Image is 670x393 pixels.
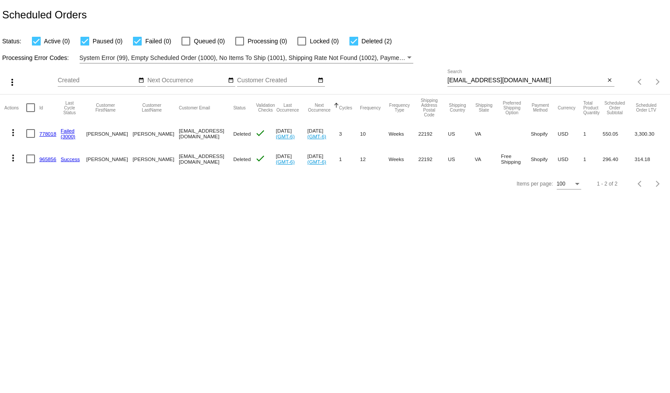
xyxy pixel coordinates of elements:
a: (GMT-6) [276,159,295,165]
mat-cell: 12 [360,146,388,172]
mat-cell: Weeks [388,121,418,146]
a: 965856 [39,156,56,162]
span: Status: [2,38,21,45]
mat-cell: VA [475,146,501,172]
mat-cell: [EMAIL_ADDRESS][DOMAIN_NAME] [179,146,233,172]
mat-cell: 1 [583,121,603,146]
mat-cell: 3 [339,121,360,146]
mat-cell: [EMAIL_ADDRESS][DOMAIN_NAME] [179,121,233,146]
button: Change sorting for NextOccurrenceUtc [307,103,331,112]
button: Change sorting for PreferredShippingOption [501,101,523,115]
span: Paused (0) [93,36,122,46]
mat-cell: [DATE] [276,146,307,172]
mat-cell: 1 [583,146,603,172]
button: Change sorting for ShippingPostcode [418,98,440,117]
button: Change sorting for Cycles [339,105,352,110]
mat-icon: check [255,128,265,138]
mat-cell: Shopify [531,121,558,146]
mat-icon: more_vert [8,153,18,163]
button: Change sorting for PaymentMethod.Type [531,103,550,112]
mat-icon: date_range [228,77,234,84]
button: Change sorting for Subtotal [603,101,627,115]
mat-header-cell: Validation Checks [255,95,276,121]
a: (GMT-6) [276,133,295,139]
button: Change sorting for CustomerLastName [133,103,171,112]
input: Next Occurrence [147,77,226,84]
mat-cell: Free Shipping [501,146,531,172]
button: Previous page [632,175,649,193]
mat-select: Filter by Processing Error Codes [80,53,414,63]
span: Deleted [233,131,251,137]
span: Active (0) [44,36,70,46]
button: Change sorting for CustomerFirstName [86,103,125,112]
span: 100 [557,181,565,187]
button: Change sorting for FrequencyType [388,103,410,112]
span: Processing Error Codes: [2,54,69,61]
mat-icon: more_vert [7,77,17,88]
mat-cell: 550.05 [603,121,635,146]
mat-header-cell: Actions [4,95,26,121]
a: Failed [61,128,75,133]
button: Change sorting for CurrencyIso [558,105,576,110]
mat-cell: 314.18 [635,146,666,172]
button: Next page [649,175,667,193]
button: Change sorting for LastProcessingCycleId [61,101,79,115]
mat-select: Items per page: [557,181,581,187]
mat-cell: [DATE] [307,146,339,172]
span: Locked (0) [310,36,338,46]
mat-cell: [PERSON_NAME] [86,146,133,172]
mat-icon: date_range [318,77,324,84]
mat-cell: VA [475,121,501,146]
button: Change sorting for Id [39,105,43,110]
button: Change sorting for ShippingState [475,103,493,112]
a: 778018 [39,131,56,137]
span: Failed (0) [145,36,171,46]
input: Created [58,77,136,84]
button: Change sorting for Frequency [360,105,380,110]
mat-cell: [DATE] [307,121,339,146]
mat-cell: US [448,146,475,172]
input: Search [447,77,605,84]
mat-cell: 10 [360,121,388,146]
mat-icon: date_range [138,77,144,84]
mat-icon: more_vert [8,127,18,138]
mat-cell: [PERSON_NAME] [86,121,133,146]
mat-cell: [PERSON_NAME] [133,146,179,172]
mat-cell: 1 [339,146,360,172]
span: Processing (0) [248,36,287,46]
mat-cell: US [448,121,475,146]
button: Change sorting for LifetimeValue [635,103,658,112]
a: (GMT-6) [307,159,326,165]
button: Change sorting for ShippingCountry [448,103,467,112]
mat-cell: Weeks [388,146,418,172]
mat-cell: Shopify [531,146,558,172]
mat-cell: USD [558,146,583,172]
div: 1 - 2 of 2 [597,181,618,187]
button: Next page [649,73,667,91]
mat-icon: check [255,153,265,164]
button: Previous page [632,73,649,91]
span: Deleted (2) [362,36,392,46]
a: (GMT-6) [307,133,326,139]
mat-cell: 296.40 [603,146,635,172]
button: Change sorting for Status [233,105,245,110]
mat-cell: 22192 [418,121,448,146]
mat-cell: USD [558,121,583,146]
a: Success [61,156,80,162]
mat-cell: [DATE] [276,121,307,146]
mat-cell: 22192 [418,146,448,172]
a: (3000) [61,133,76,139]
input: Customer Created [237,77,316,84]
span: Queued (0) [194,36,225,46]
div: Items per page: [516,181,553,187]
button: Clear [605,76,614,85]
span: Deleted [233,156,251,162]
h2: Scheduled Orders [2,9,87,21]
button: Change sorting for LastOccurrenceUtc [276,103,300,112]
mat-header-cell: Total Product Quantity [583,95,603,121]
mat-icon: close [607,77,613,84]
mat-cell: 3,300.30 [635,121,666,146]
mat-cell: [PERSON_NAME] [133,121,179,146]
button: Change sorting for CustomerEmail [179,105,210,110]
